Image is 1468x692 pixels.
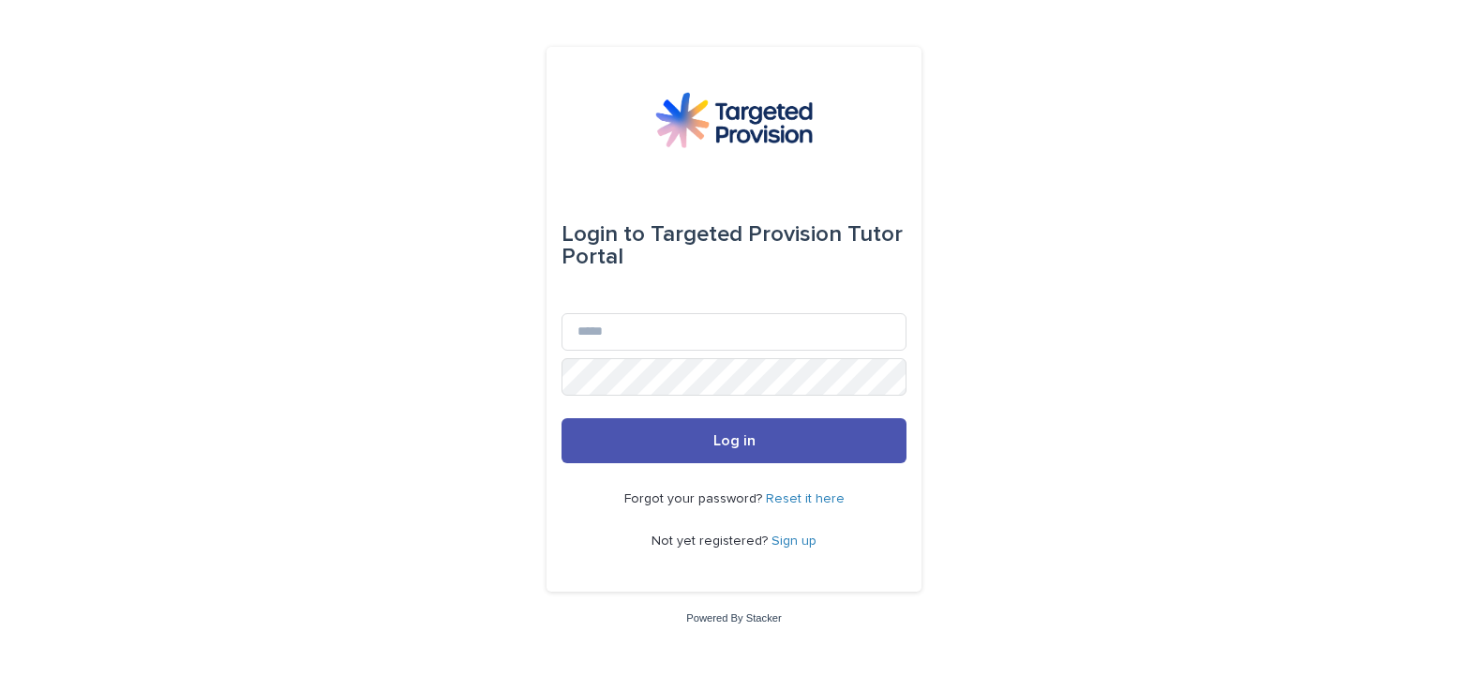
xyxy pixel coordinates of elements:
[771,534,816,548] a: Sign up
[713,433,756,448] span: Log in
[652,534,771,548] span: Not yet registered?
[655,92,813,148] img: M5nRWzHhSzIhMunXDL62
[562,418,906,463] button: Log in
[686,612,781,624] a: Powered By Stacker
[624,492,766,505] span: Forgot your password?
[562,208,906,283] div: Targeted Provision Tutor Portal
[766,492,845,505] a: Reset it here
[562,223,645,246] span: Login to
